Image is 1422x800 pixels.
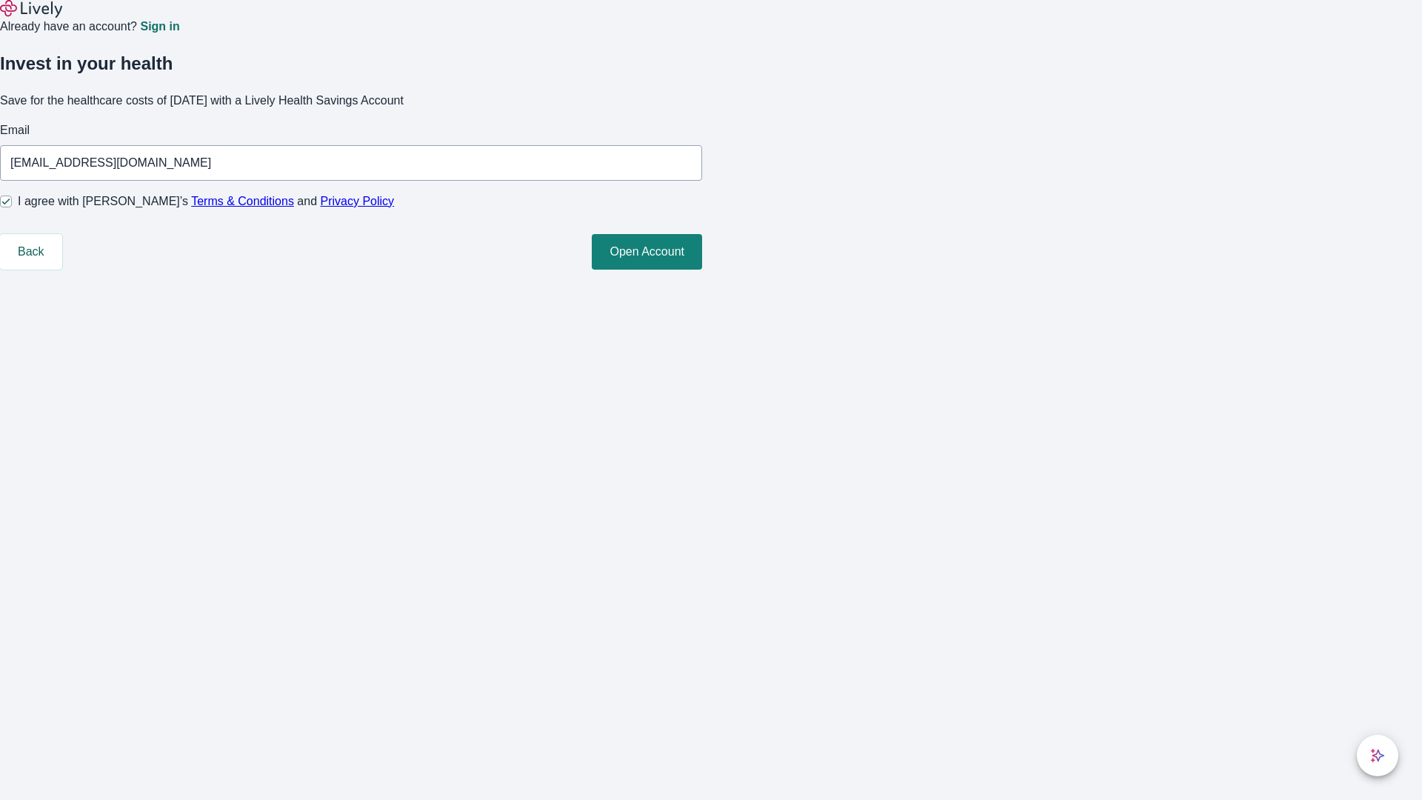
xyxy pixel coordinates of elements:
span: I agree with [PERSON_NAME]’s and [18,193,394,210]
a: Privacy Policy [321,195,395,207]
svg: Lively AI Assistant [1370,748,1385,763]
button: Open Account [592,234,702,270]
button: chat [1357,735,1398,776]
a: Sign in [140,21,179,33]
a: Terms & Conditions [191,195,294,207]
